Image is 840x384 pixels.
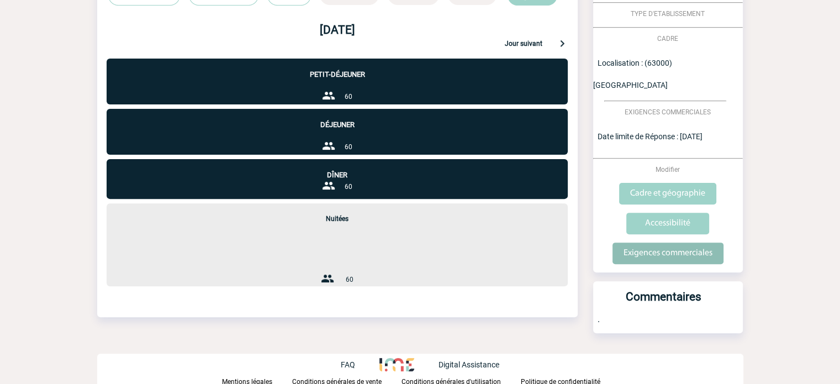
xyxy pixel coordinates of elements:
[107,159,568,179] p: Dîner
[505,40,542,50] p: Jour suivant
[320,23,355,36] b: [DATE]
[341,360,355,369] p: FAQ
[344,183,352,191] span: 60
[379,358,414,371] img: http://www.idealmeetingsevents.fr/
[626,213,709,234] input: Accessibilité
[625,108,711,116] span: EXIGENCES COMMERCIALES
[341,359,379,369] a: FAQ
[598,132,702,141] span: Date limite de Réponse : [DATE]
[322,89,335,102] img: group-24-px-b.png
[593,59,672,90] span: Localisation : (63000) [GEOGRAPHIC_DATA]
[321,272,334,285] img: group-24-px.png
[598,290,730,314] h3: Commentaires
[344,143,352,151] span: 60
[619,183,716,204] input: Cadre et géographie
[322,179,335,192] img: group-24-px-b.png
[107,109,568,129] p: Déjeuner
[345,276,353,283] span: 60
[657,35,678,43] span: CADRE
[322,139,335,152] img: group-24-px-b.png
[631,10,705,18] span: TYPE D'ETABLISSEMENT
[439,360,499,369] p: Digital Assistance
[344,93,352,101] span: 60
[593,314,743,333] p: .
[107,59,568,78] p: Petit-déjeuner
[556,36,569,50] img: keyboard-arrow-right-24-px.png
[107,203,568,223] p: Nuitées
[612,243,723,264] input: Exigences commerciales
[656,166,680,173] span: Modifier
